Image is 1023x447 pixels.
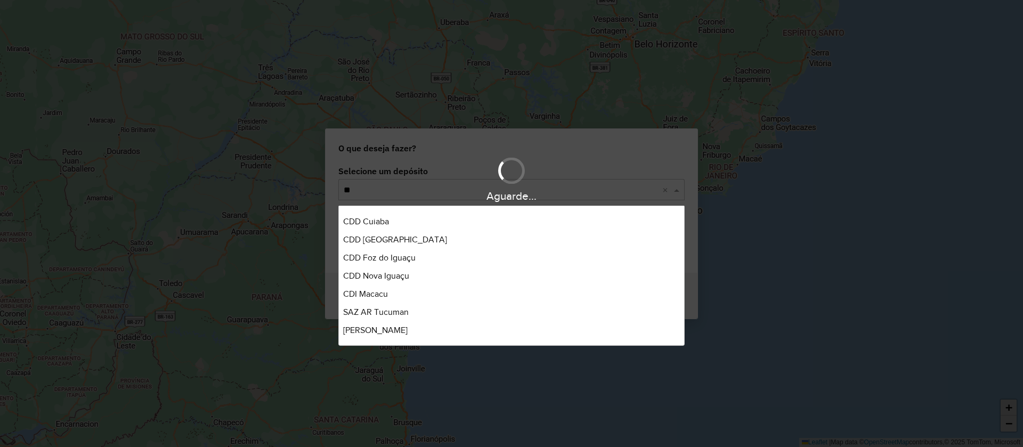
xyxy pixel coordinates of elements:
[343,253,416,262] span: CDD Foz do Iguaçu
[343,235,447,244] span: CDD [GEOGRAPHIC_DATA]
[343,326,408,335] span: [PERSON_NAME]
[343,307,409,316] span: SAZ AR Tucuman
[343,217,389,226] span: CDD Cuiaba
[343,289,388,298] span: CDI Macacu
[343,271,409,280] span: CDD Nova Iguaçu
[338,206,685,346] ng-dropdown-panel: Options list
